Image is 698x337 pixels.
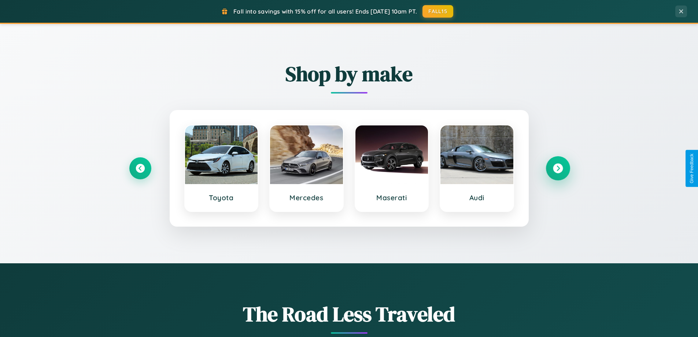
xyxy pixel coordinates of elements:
[448,193,506,202] h3: Audi
[192,193,251,202] h3: Toyota
[129,300,569,328] h1: The Road Less Traveled
[689,154,694,183] div: Give Feedback
[129,60,569,88] h2: Shop by make
[233,8,417,15] span: Fall into savings with 15% off for all users! Ends [DATE] 10am PT.
[422,5,453,18] button: FALL15
[363,193,421,202] h3: Maserati
[277,193,336,202] h3: Mercedes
